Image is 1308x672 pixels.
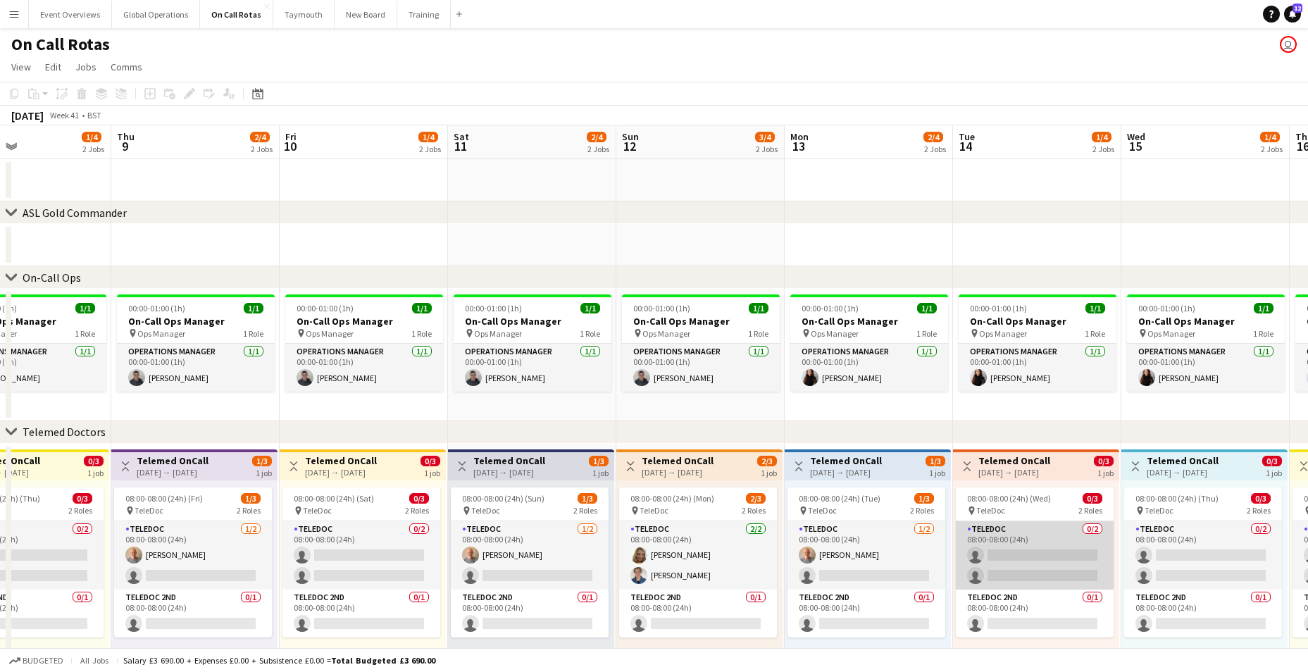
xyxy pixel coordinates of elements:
div: 2 Jobs [82,144,104,154]
app-card-role: TeleDoc1/208:00-08:00 (24h)[PERSON_NAME] [787,521,945,590]
span: Edit [45,61,61,73]
span: Ops Manager [642,328,690,339]
span: 1 Role [75,328,95,339]
span: 0/3 [1251,493,1271,504]
span: 12 [620,138,639,154]
app-card-role: Operations Manager1/100:00-01:00 (1h)[PERSON_NAME] [622,344,780,392]
button: Global Operations [112,1,200,28]
span: 1/1 [1254,303,1273,313]
span: 2 Roles [1247,505,1271,516]
span: TeleDoc [976,505,1005,516]
app-card-role: TeleDoc 2nd0/108:00-08:00 (24h) [282,590,440,637]
span: 1/4 [1260,132,1280,142]
div: [DATE] → [DATE] [642,467,714,478]
span: TeleDoc [1145,505,1173,516]
div: 1 job [87,466,104,478]
app-job-card: 08:00-08:00 (24h) (Sun)1/3 TeleDoc2 RolesTeleDoc1/208:00-08:00 (24h)[PERSON_NAME] TeleDoc 2nd0/10... [451,487,609,637]
app-card-role: Operations Manager1/100:00-01:00 (1h)[PERSON_NAME] [285,344,443,392]
span: 00:00-01:00 (1h) [970,303,1027,313]
span: 1/3 [241,493,261,504]
span: Ops Manager [811,328,859,339]
span: 08:00-08:00 (24h) (Tue) [799,493,880,504]
div: [DATE] → [DATE] [1147,467,1219,478]
app-card-role: Operations Manager1/100:00-01:00 (1h)[PERSON_NAME] [454,344,611,392]
span: Tue [959,130,975,143]
span: 00:00-01:00 (1h) [633,303,690,313]
span: 1/1 [244,303,263,313]
div: [DATE] → [DATE] [978,467,1050,478]
span: 08:00-08:00 (24h) (Sat) [294,493,374,504]
span: 1/3 [578,493,597,504]
app-card-role: TeleDoc0/208:00-08:00 (24h) [1124,521,1282,590]
a: 12 [1284,6,1301,23]
app-job-card: 00:00-01:00 (1h)1/1On-Call Ops Manager Ops Manager1 RoleOperations Manager1/100:00-01:00 (1h)[PER... [454,294,611,392]
span: 0/3 [84,456,104,466]
button: Taymouth [273,1,335,28]
span: 08:00-08:00 (24h) (Mon) [630,493,714,504]
app-card-role: TeleDoc2/208:00-08:00 (24h)[PERSON_NAME][PERSON_NAME] [619,521,777,590]
span: Budgeted [23,656,63,666]
span: 2/4 [250,132,270,142]
span: 08:00-08:00 (24h) (Sun) [462,493,544,504]
span: Ops Manager [1147,328,1195,339]
span: Ops Manager [474,328,522,339]
span: 1/1 [580,303,600,313]
div: 1 job [256,466,272,478]
span: 1 Role [580,328,600,339]
app-card-role: TeleDoc 2nd0/108:00-08:00 (24h) [451,590,609,637]
span: 2/3 [757,456,777,466]
h3: Telemed OnCall [137,454,208,467]
div: [DATE] → [DATE] [473,467,545,478]
h3: On-Call Ops Manager [622,315,780,328]
span: 2 Roles [573,505,597,516]
span: 1 Role [243,328,263,339]
div: 2 Jobs [419,144,441,154]
a: View [6,58,37,76]
span: 1 Role [916,328,937,339]
app-job-card: 08:00-08:00 (24h) (Wed)0/3 TeleDoc2 RolesTeleDoc0/208:00-08:00 (24h) TeleDoc 2nd0/108:00-08:00 (24h) [956,487,1114,637]
app-job-card: 08:00-08:00 (24h) (Thu)0/3 TeleDoc2 RolesTeleDoc0/208:00-08:00 (24h) TeleDoc 2nd0/108:00-08:00 (24h) [1124,487,1282,637]
div: 00:00-01:00 (1h)1/1On-Call Ops Manager Ops Manager1 RoleOperations Manager1/100:00-01:00 (1h)[PER... [959,294,1116,392]
span: 08:00-08:00 (24h) (Thu) [1135,493,1219,504]
app-card-role: TeleDoc 2nd0/108:00-08:00 (24h) [787,590,945,637]
span: Jobs [75,61,96,73]
div: Salary £3 690.00 + Expenses £0.00 + Subsistence £0.00 = [123,655,435,666]
span: Week 41 [46,110,82,120]
app-job-card: 08:00-08:00 (24h) (Sat)0/3 TeleDoc2 RolesTeleDoc0/208:00-08:00 (24h) TeleDoc 2nd0/108:00-08:00 (24h) [282,487,440,637]
div: 2 Jobs [1092,144,1114,154]
div: 1 job [1266,466,1282,478]
app-job-card: 08:00-08:00 (24h) (Fri)1/3 TeleDoc2 RolesTeleDoc1/208:00-08:00 (24h)[PERSON_NAME] TeleDoc 2nd0/10... [114,487,272,637]
div: [DATE] [11,108,44,123]
div: 1 job [929,466,945,478]
h3: On-Call Ops Manager [790,315,948,328]
div: [DATE] → [DATE] [810,467,882,478]
app-card-role: TeleDoc 2nd0/108:00-08:00 (24h) [114,590,272,637]
div: 00:00-01:00 (1h)1/1On-Call Ops Manager Ops Manager1 RoleOperations Manager1/100:00-01:00 (1h)[PER... [1127,294,1285,392]
app-job-card: 00:00-01:00 (1h)1/1On-Call Ops Manager Ops Manager1 RoleOperations Manager1/100:00-01:00 (1h)[PER... [622,294,780,392]
span: 1/3 [926,456,945,466]
span: 0/3 [73,493,92,504]
span: 2 Roles [68,505,92,516]
h3: Telemed OnCall [978,454,1050,467]
span: 1/3 [252,456,272,466]
span: 1/3 [589,456,609,466]
span: 2 Roles [1078,505,1102,516]
span: TeleDoc [471,505,500,516]
h3: Telemed OnCall [473,454,545,467]
h3: Telemed OnCall [642,454,714,467]
span: 00:00-01:00 (1h) [465,303,522,313]
a: Edit [39,58,67,76]
button: On Call Rotas [200,1,273,28]
span: 1 Role [1085,328,1105,339]
h3: On-Call Ops Manager [454,315,611,328]
app-card-role: TeleDoc0/208:00-08:00 (24h) [956,521,1114,590]
a: Jobs [70,58,102,76]
button: Budgeted [7,653,66,668]
h3: Telemed OnCall [1147,454,1219,467]
div: [DATE] → [DATE] [137,467,208,478]
app-card-role: Operations Manager1/100:00-01:00 (1h)[PERSON_NAME] [790,344,948,392]
span: 00:00-01:00 (1h) [1138,303,1195,313]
